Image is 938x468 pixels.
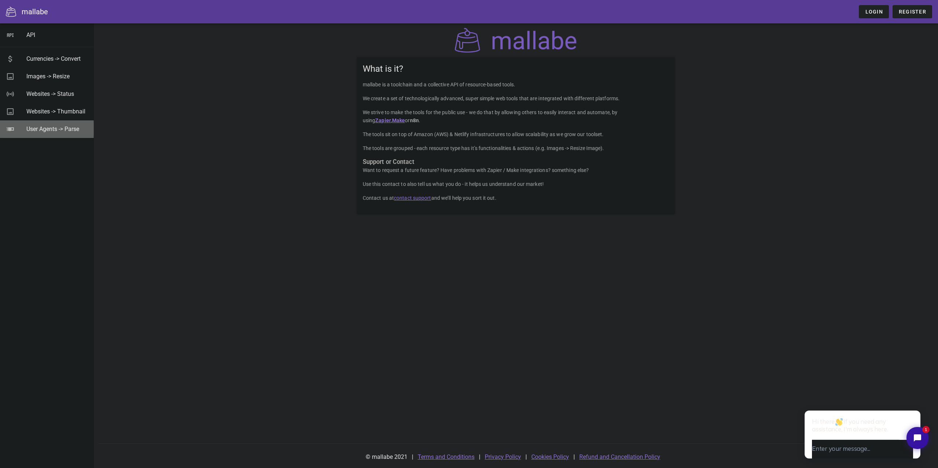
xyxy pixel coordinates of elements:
[363,81,669,89] p: mallabe is a toolchain and a collective API of resource-based tools.
[531,453,569,460] a: Cookies Policy
[573,448,575,466] div: |
[363,94,669,102] p: We create a set of technologically advanced, super simple web tools that are integrated with diff...
[363,166,669,174] p: Want to request a future feature? Have problems with Zapier / Make integrations? something else?
[357,57,675,81] div: What is it?
[453,28,579,53] img: mallabe Logo
[363,130,669,138] p: The tools sit on top of Amazon (AWS) & Netlify infrastructures to allow scalability as we grow ou...
[26,55,88,62] div: Currencies -> Convert
[363,158,669,166] h3: Support or Contact
[363,144,669,152] p: The tools are grouped - each resource type has it’s functionalities & actions (e.g. Images -> Res...
[479,448,480,466] div: |
[26,73,88,80] div: Images -> Resize
[392,117,405,123] a: Make
[898,9,926,15] span: Register
[363,194,669,202] p: Contact us at and we’ll help you sort it out.
[859,5,889,18] a: Login
[26,126,88,132] div: User Agents -> Parse
[26,90,88,97] div: Websites -> Status
[412,448,413,466] div: |
[361,448,412,466] div: © mallabe 2021
[22,6,48,17] div: mallabe
[26,31,88,38] div: API
[893,5,932,18] a: Register
[579,453,660,460] a: Refund and Cancellation Policy
[26,108,88,115] div: Websites -> Thumbnail
[375,117,391,123] a: Zapier
[525,448,527,466] div: |
[410,117,419,123] strong: n8n
[865,9,883,15] span: Login
[363,180,669,188] p: Use this contact to also tell us what you do - it helps us understand our market!
[797,387,938,468] iframe: Tidio Chat
[418,453,474,460] a: Terms and Conditions
[363,108,669,124] p: We strive to make the tools for the public use - we do that by allowing others to easily interact...
[485,453,521,460] a: Privacy Policy
[394,195,431,201] a: contact support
